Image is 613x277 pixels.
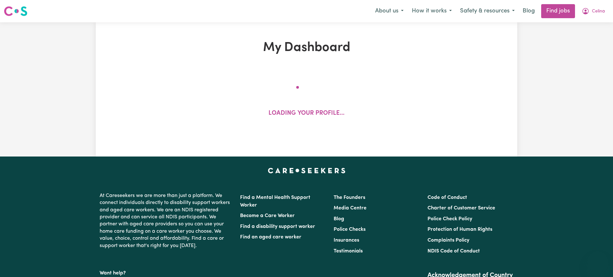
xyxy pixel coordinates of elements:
[269,109,344,118] p: Loading your profile...
[428,249,480,254] a: NDIS Code of Conduct
[428,238,469,243] a: Complaints Policy
[240,235,301,240] a: Find an aged care worker
[240,213,295,218] a: Become a Care Worker
[4,5,27,17] img: Careseekers logo
[428,206,495,211] a: Charter of Customer Service
[334,216,344,222] a: Blog
[541,4,575,18] a: Find jobs
[334,227,366,232] a: Police Checks
[428,195,467,200] a: Code of Conduct
[240,224,315,229] a: Find a disability support worker
[578,4,609,18] button: My Account
[240,195,310,208] a: Find a Mental Health Support Worker
[334,206,367,211] a: Media Centre
[334,238,359,243] a: Insurances
[334,249,363,254] a: Testimonials
[371,4,408,18] button: About us
[100,190,232,252] p: At Careseekers we are more than just a platform. We connect individuals directly to disability su...
[428,227,492,232] a: Protection of Human Rights
[587,251,608,272] iframe: Button to launch messaging window
[408,4,456,18] button: How it works
[456,4,519,18] button: Safety & resources
[268,168,345,173] a: Careseekers home page
[334,195,365,200] a: The Founders
[170,40,443,55] h1: My Dashboard
[4,4,27,18] a: Careseekers logo
[428,216,472,222] a: Police Check Policy
[100,267,232,277] p: Want help?
[519,4,539,18] a: Blog
[592,8,605,15] span: Celina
